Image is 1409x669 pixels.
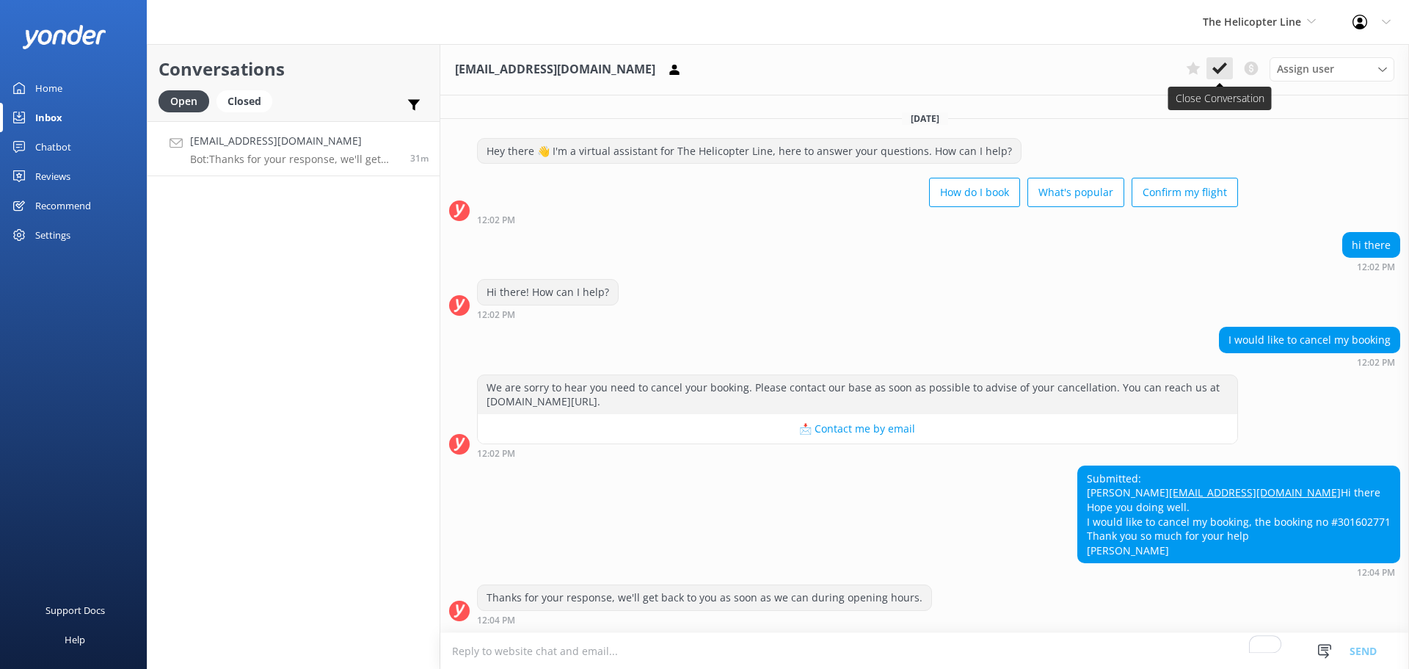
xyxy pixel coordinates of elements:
[35,191,91,220] div: Recommend
[1343,233,1399,258] div: hi there
[1277,61,1334,77] span: Assign user
[477,615,932,625] div: Sep 20 2025 12:04pm (UTC +12:00) Pacific/Auckland
[216,90,272,112] div: Closed
[35,220,70,250] div: Settings
[1342,261,1400,272] div: Sep 20 2025 12:02pm (UTC +12:00) Pacific/Auckland
[1220,328,1399,352] div: I would like to cancel my booking
[477,216,515,225] strong: 12:02 PM
[929,178,1020,207] button: How do I book
[1219,357,1400,367] div: Sep 20 2025 12:02pm (UTC +12:00) Pacific/Auckland
[1027,178,1124,207] button: What's popular
[478,139,1021,164] div: Hey there 👋 I'm a virtual assistant for The Helicopter Line, here to answer your questions. How c...
[477,214,1238,225] div: Sep 20 2025 12:02pm (UTC +12:00) Pacific/Auckland
[478,414,1237,444] button: 📩 Contact me by email
[45,596,105,625] div: Support Docs
[35,73,62,103] div: Home
[1203,15,1301,29] span: The Helicopter Line
[902,112,948,125] span: [DATE]
[1357,263,1395,272] strong: 12:02 PM
[159,90,209,112] div: Open
[477,448,1238,458] div: Sep 20 2025 12:02pm (UTC +12:00) Pacific/Auckland
[478,585,931,610] div: Thanks for your response, we'll get back to you as soon as we can during opening hours.
[1270,57,1394,81] div: Assign User
[478,280,618,305] div: Hi there! How can I help?
[1169,485,1341,499] a: [EMAIL_ADDRESS][DOMAIN_NAME]
[1132,178,1238,207] button: Confirm my flight
[478,375,1237,414] div: We are sorry to hear you need to cancel your booking. Please contact our base as soon as possible...
[190,133,399,149] h4: [EMAIL_ADDRESS][DOMAIN_NAME]
[410,152,429,164] span: Sep 20 2025 12:04pm (UTC +12:00) Pacific/Auckland
[455,60,655,79] h3: [EMAIL_ADDRESS][DOMAIN_NAME]
[35,132,71,162] div: Chatbot
[148,121,440,176] a: [EMAIL_ADDRESS][DOMAIN_NAME]Bot:Thanks for your response, we'll get back to you as soon as we can...
[477,449,515,458] strong: 12:02 PM
[65,625,85,654] div: Help
[440,633,1409,669] textarea: To enrich screen reader interactions, please activate Accessibility in Grammarly extension settings
[35,162,70,191] div: Reviews
[159,93,216,109] a: Open
[35,103,62,132] div: Inbox
[216,93,280,109] a: Closed
[1078,466,1399,563] div: Submitted: [PERSON_NAME] Hi there Hope you doing well. I would like to cancel my booking, the boo...
[1357,568,1395,577] strong: 12:04 PM
[477,616,515,625] strong: 12:04 PM
[477,311,515,319] strong: 12:02 PM
[1357,358,1395,367] strong: 12:02 PM
[190,153,399,166] p: Bot: Thanks for your response, we'll get back to you as soon as we can during opening hours.
[477,309,619,319] div: Sep 20 2025 12:02pm (UTC +12:00) Pacific/Auckland
[1077,567,1400,577] div: Sep 20 2025 12:04pm (UTC +12:00) Pacific/Auckland
[159,55,429,83] h2: Conversations
[22,25,106,49] img: yonder-white-logo.png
